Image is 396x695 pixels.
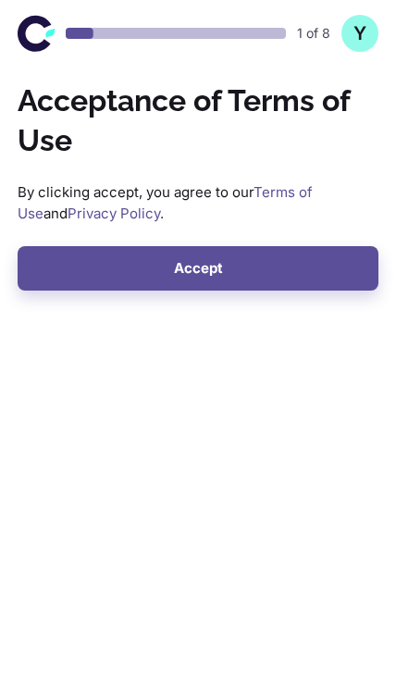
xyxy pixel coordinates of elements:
[18,81,378,160] h2: Acceptance of Terms of Use
[18,182,378,224] p: By clicking accept, you agree to our and .
[297,23,330,43] p: 1 of 8
[68,205,160,222] a: Privacy Policy
[18,246,378,291] button: Accept
[341,15,378,52] button: Y
[18,183,313,222] a: Terms of Use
